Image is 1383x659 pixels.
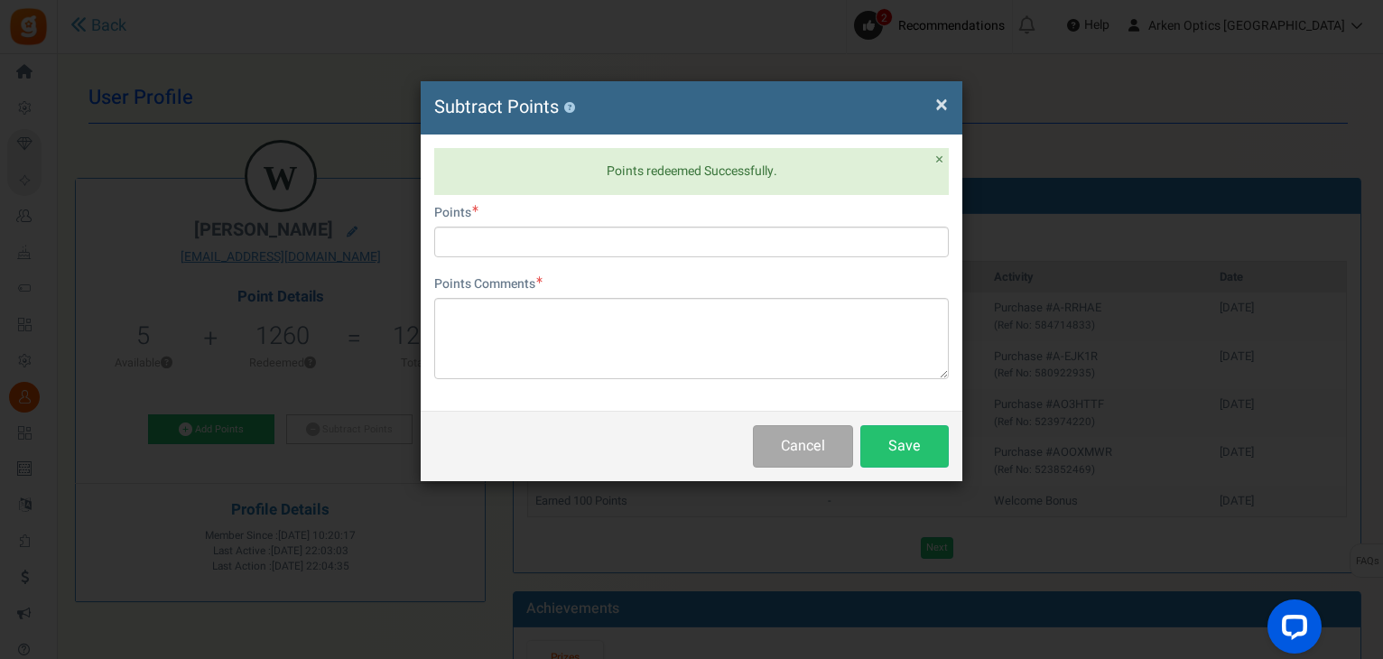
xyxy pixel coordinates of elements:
[434,204,478,222] label: Points
[434,148,949,195] div: Points redeemed Successfully.
[434,275,543,293] label: Points Comments
[935,88,948,122] span: ×
[860,425,949,468] button: Save
[434,95,949,121] h4: Subtract Points
[753,425,853,468] button: Cancel
[935,148,943,171] span: ×
[563,102,575,114] button: ?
